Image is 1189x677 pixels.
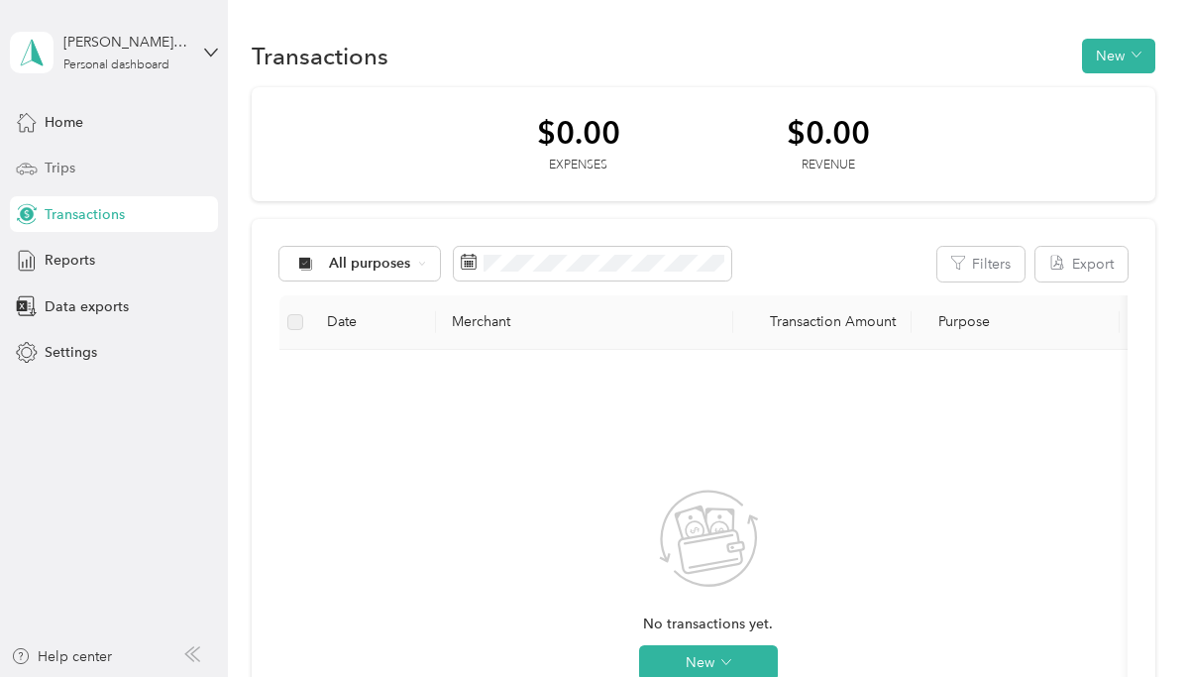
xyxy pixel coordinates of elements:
[733,295,912,350] th: Transaction Amount
[252,46,388,66] h1: Transactions
[45,250,95,271] span: Reports
[45,158,75,178] span: Trips
[436,295,733,350] th: Merchant
[11,646,112,667] button: Help center
[63,59,169,71] div: Personal dashboard
[45,296,129,317] span: Data exports
[1082,39,1155,73] button: New
[63,32,187,53] div: [PERSON_NAME][EMAIL_ADDRESS][DOMAIN_NAME]
[937,247,1025,282] button: Filters
[787,115,870,150] div: $0.00
[45,204,125,225] span: Transactions
[311,295,436,350] th: Date
[537,115,620,150] div: $0.00
[787,157,870,174] div: Revenue
[1078,566,1189,677] iframe: Everlance-gr Chat Button Frame
[45,112,83,133] span: Home
[1035,247,1128,282] button: Export
[927,313,990,330] span: Purpose
[643,614,773,635] span: No transactions yet.
[45,342,97,363] span: Settings
[329,257,411,271] span: All purposes
[537,157,620,174] div: Expenses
